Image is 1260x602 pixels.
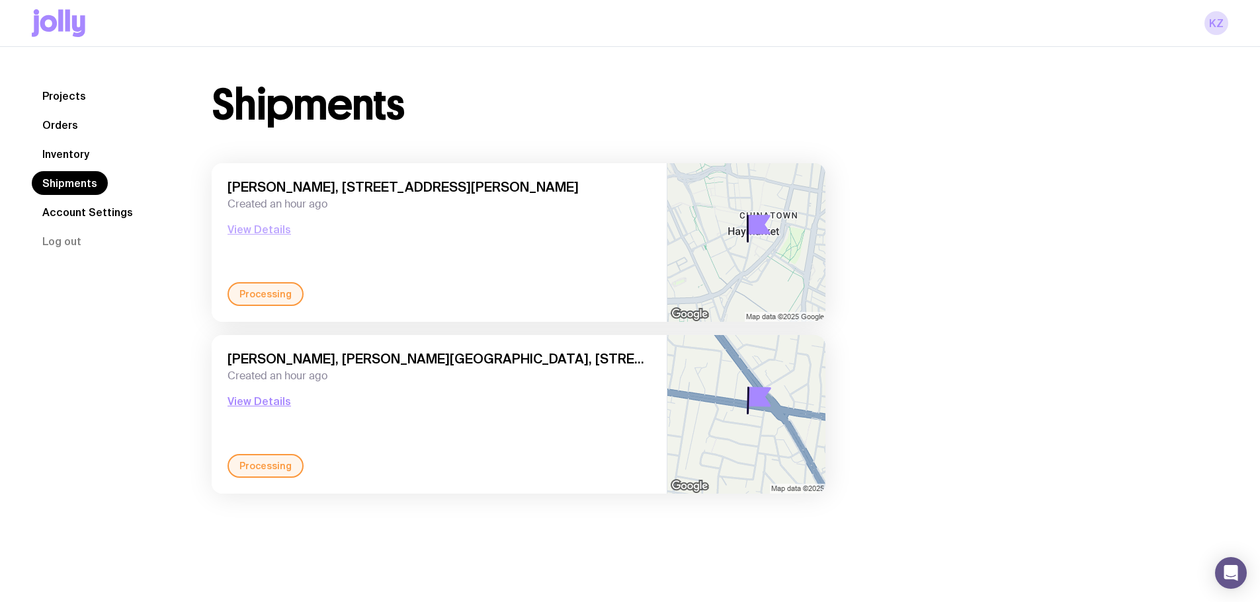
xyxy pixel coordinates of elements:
[32,200,144,224] a: Account Settings
[212,84,404,126] h1: Shipments
[228,369,651,383] span: Created an hour ago
[32,142,100,166] a: Inventory
[228,454,304,478] div: Processing
[32,84,97,108] a: Projects
[667,163,825,322] img: staticmap
[1215,557,1247,589] div: Open Intercom Messenger
[667,335,825,494] img: staticmap
[228,179,651,195] span: [PERSON_NAME], [STREET_ADDRESS][PERSON_NAME]
[228,198,651,211] span: Created an hour ago
[228,282,304,306] div: Processing
[32,229,92,253] button: Log out
[32,171,108,195] a: Shipments
[228,393,291,409] button: View Details
[32,113,89,137] a: Orders
[228,221,291,237] button: View Details
[1204,11,1228,35] a: KZ
[228,351,651,367] span: [PERSON_NAME], [PERSON_NAME][GEOGRAPHIC_DATA], [STREET_ADDRESS]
